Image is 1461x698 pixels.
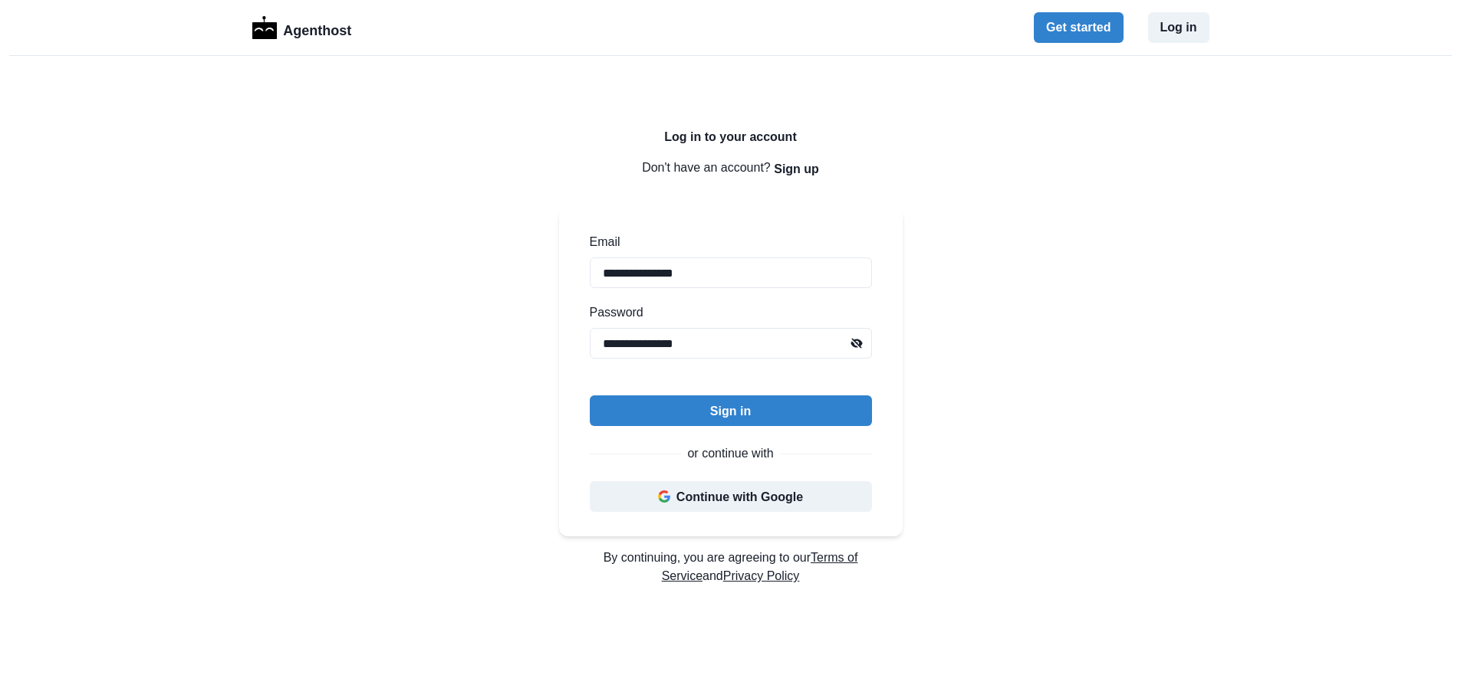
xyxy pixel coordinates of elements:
p: Don't have an account? [559,153,903,184]
a: Privacy Policy [723,569,800,582]
button: Sign up [774,153,819,184]
p: By continuing, you are agreeing to our and [559,549,903,585]
label: Email [590,233,863,251]
button: Log in [1148,12,1209,43]
button: Sign in [590,395,872,426]
button: Get started [1034,12,1123,43]
p: or continue with [687,444,773,463]
h2: Log in to your account [559,129,903,144]
p: Agenthost [283,15,351,41]
button: Mask password [841,328,872,359]
button: Continue with Google [590,481,872,512]
label: Password [590,303,863,322]
a: LogoAgenthost [252,15,352,41]
img: Logo [252,16,278,39]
